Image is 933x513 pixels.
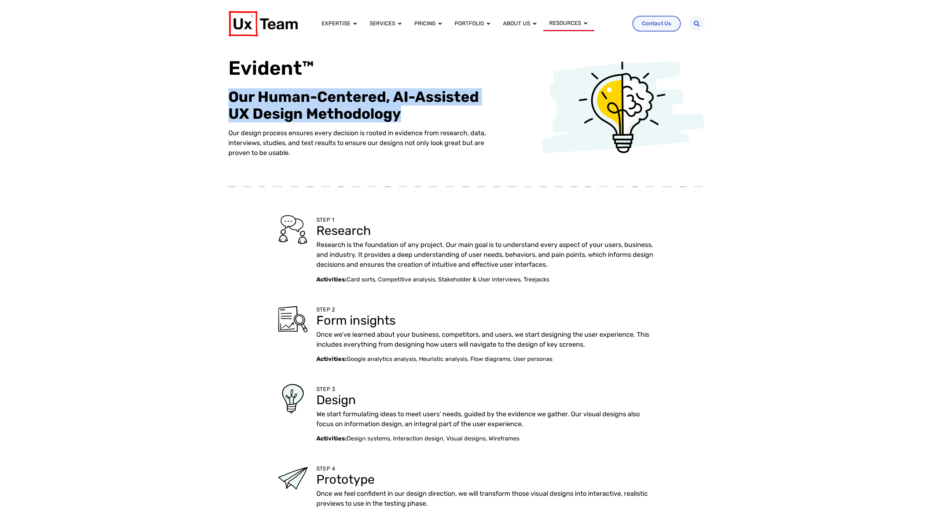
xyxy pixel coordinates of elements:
p: Once we’ve learned about your business, competitors, and users, we start designing the user exper... [316,330,655,350]
span: STEP 2 [316,306,335,313]
p: We start formulating ideas to meet users’ needs, guided by the evidence we gather. Our visual des... [316,409,655,429]
img: UX Team Logo [228,11,298,36]
span: Last Name [144,0,170,7]
p: Once we feel confident in our design direction, we will transform those visual designs into inter... [316,489,655,509]
a: Portfolio [455,19,484,28]
p: Google analytics analysis, Heuristic analysis, Flow diagrams, User personas [316,355,655,363]
a: Expertise [322,19,350,28]
span: STEP 1 [316,217,334,223]
p: Our design process ensures every decision is rooted in evidence from research, data, interviews, ... [228,128,500,158]
a: Contact Us [632,16,681,32]
h3: Prototype [316,473,655,486]
span: Contact Us [642,21,671,26]
h3: Research [316,225,655,237]
div: Menu Toggle [316,16,627,32]
div: Search [689,16,705,32]
h2: Our Human-Centered, AI-Assisted UX Design Methodology [228,89,500,122]
p: Research is the foundation of any project. Our main goal is to understand every aspect of your us... [316,240,655,270]
a: Pricing [414,19,436,28]
h3: Design [316,394,655,406]
nav: Menu [316,16,627,32]
strong: Activities: [316,355,347,362]
strong: Activities: [316,435,347,442]
iframe: Chat Widget [896,478,933,513]
span: STEP 3 [316,386,335,392]
span: Subscribe to UX Team newsletter. [9,102,285,108]
a: Services [370,19,395,28]
p: Card sorts, Competitive analysis, Stakeholder & User interviews, Treejacks [316,275,655,284]
h3: Form insights [316,314,655,327]
span: STEP 4 [316,465,335,472]
strong: Activities: [316,276,347,283]
a: Resources [549,19,581,27]
a: About us [503,19,530,28]
p: Design systems, Interaction design, Visual designs, Wireframes [316,434,655,443]
input: Subscribe to UX Team newsletter. [2,103,7,108]
h1: Evident™ [228,56,500,80]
